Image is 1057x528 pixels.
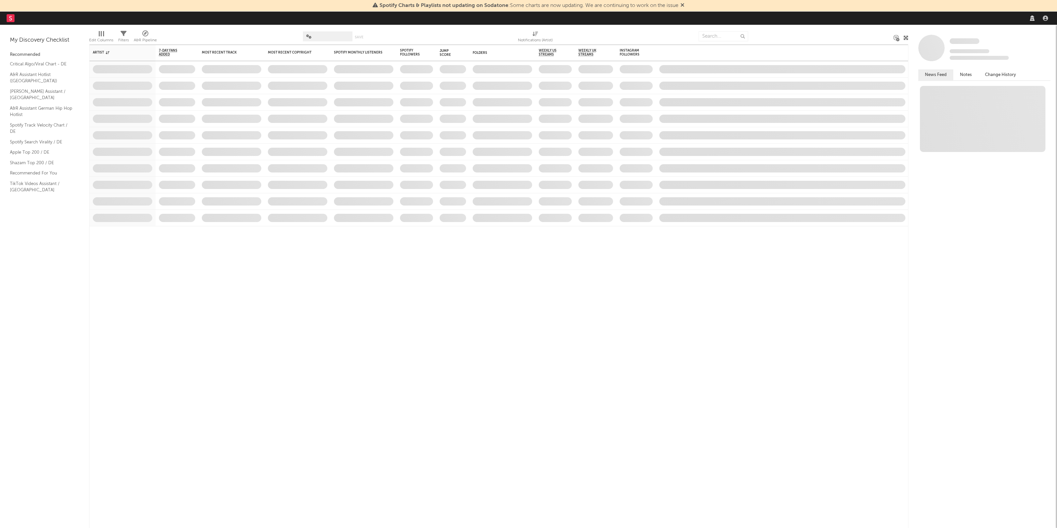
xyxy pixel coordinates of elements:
div: Instagram Followers [620,49,643,57]
span: : Some charts are now updating. We are continuing to work on the issue [380,3,678,8]
div: Jump Score [440,49,456,57]
div: Artist [93,51,142,55]
div: Spotify Monthly Listeners [334,51,383,55]
span: Some Artist [950,38,979,44]
a: Shazam Top 200 / DE [10,159,73,167]
span: 7-Day Fans Added [159,49,185,57]
div: Folders [473,51,522,55]
button: Notes [953,69,978,80]
a: Critical Algo/Viral Chart - DE [10,60,73,68]
a: A&R Assistant Hotlist ([GEOGRAPHIC_DATA]) [10,71,73,85]
button: News Feed [918,69,953,80]
button: Change History [978,69,1023,80]
span: Weekly UK Streams [578,49,603,57]
div: Notifications (Artist) [518,36,553,44]
input: Search... [699,31,748,41]
div: My Discovery Checklist [10,36,79,44]
span: Dismiss [680,3,684,8]
a: Recommended For You [10,170,73,177]
div: Most Recent Copyright [268,51,317,55]
div: A&R Pipeline [134,28,157,47]
div: Notifications (Artist) [518,28,553,47]
a: Apple Top 200 / DE [10,149,73,156]
a: TikTok Videos Assistant / [GEOGRAPHIC_DATA] [10,180,73,194]
a: [PERSON_NAME] Assistant / [GEOGRAPHIC_DATA] [10,88,73,101]
a: Spotify Search Virality / DE [10,138,73,146]
div: Recommended [10,51,79,59]
a: A&R Assistant German Hip Hop Hotlist [10,105,73,118]
div: Edit Columns [89,36,113,44]
div: Edit Columns [89,28,113,47]
span: Weekly US Streams [539,49,562,57]
div: Spotify Followers [400,49,423,57]
div: Most Recent Track [202,51,251,55]
div: Filters [118,36,129,44]
div: A&R Pipeline [134,36,157,44]
button: Save [355,35,363,39]
span: 0 fans last week [950,56,1009,60]
div: Filters [118,28,129,47]
a: Some Artist [950,38,979,45]
span: Tracking Since: [DATE] [950,49,989,53]
span: Spotify Charts & Playlists not updating on Sodatone [380,3,508,8]
a: Spotify Track Velocity Chart / DE [10,122,73,135]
